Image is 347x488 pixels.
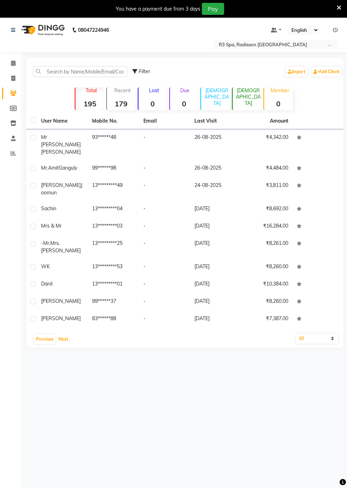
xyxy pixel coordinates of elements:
span: Danil [41,281,52,287]
span: Sachin [41,205,56,212]
strong: 0 [138,99,167,108]
td: - [139,129,190,160]
b: 08047224946 [78,20,109,40]
input: Search by Name/Mobile/Email/Code [33,66,127,77]
td: - [139,293,190,311]
td: ₹8,260.00 [241,259,292,276]
th: Amount [266,113,292,129]
button: Pay [202,3,224,15]
span: [PERSON_NAME] [41,149,81,155]
td: 26-08-2025 [190,160,241,177]
span: WK [41,263,50,270]
span: [PERSON_NAME] [41,298,81,304]
span: [PERSON_NAME] [41,182,81,188]
p: Lost [141,87,167,94]
td: ₹3,811.00 [241,177,292,201]
th: Last Visit [190,113,241,129]
img: logo [18,20,67,40]
strong: 166 [201,112,230,121]
a: Add Client [312,67,341,77]
strong: 0 [264,99,293,108]
td: [DATE] [190,276,241,293]
td: [DATE] [190,235,241,259]
p: Member [267,87,293,94]
span: Filter [139,68,150,75]
td: - [139,177,190,201]
td: - [139,235,190,259]
td: [DATE] [190,311,241,328]
td: ₹8,692.00 [241,201,292,218]
strong: 24 [233,112,261,121]
td: ₹4,484.00 [241,160,292,177]
p: Due [171,87,199,94]
td: ₹7,387.00 [241,311,292,328]
strong: 0 [170,99,199,108]
td: ₹8,261.00 [241,235,292,259]
button: Previous [34,334,55,344]
td: - [139,311,190,328]
strong: 179 [107,99,136,108]
td: ₹16,284.00 [241,218,292,235]
p: Total [78,87,104,94]
td: [DATE] [190,218,241,235]
td: ₹10,384.00 [241,276,292,293]
span: [PERSON_NAME] [41,315,81,322]
td: - [139,276,190,293]
span: Mrs & Mr [41,223,62,229]
span: Mr [PERSON_NAME] [41,134,81,148]
td: 26-08-2025 [190,129,241,160]
td: - [139,218,190,235]
a: Import [286,67,307,77]
span: Ganguly [59,165,77,171]
span: Mr.Amit [41,165,59,171]
td: - [139,160,190,177]
td: - [139,259,190,276]
p: [DEMOGRAPHIC_DATA] [235,87,261,106]
span: -Mr.Mrs.[PERSON_NAME] [41,240,81,254]
th: User Name [37,113,88,129]
p: Recent [110,87,136,94]
td: [DATE] [190,259,241,276]
td: [DATE] [190,293,241,311]
strong: 195 [75,99,104,108]
th: Mobile No. [88,113,139,129]
td: ₹4,342.00 [241,129,292,160]
button: Next [57,334,70,344]
td: - [139,201,190,218]
p: [DEMOGRAPHIC_DATA] [204,87,230,106]
th: Email [139,113,190,129]
td: ₹8,260.00 [241,293,292,311]
td: 24-08-2025 [190,177,241,201]
td: [DATE] [190,201,241,218]
div: You have a payment due from 3 days [116,5,200,13]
